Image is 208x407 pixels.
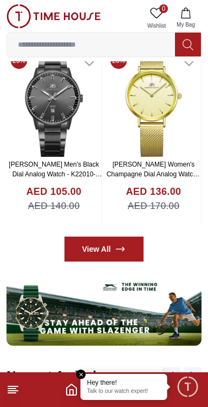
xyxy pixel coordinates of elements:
[143,22,170,30] span: Wishlist
[172,21,199,29] span: My Bag
[87,388,161,396] p: Talk to our watch expert!
[6,272,201,346] img: ...
[65,383,78,396] a: Home
[26,185,81,199] h4: AED 105.00
[76,370,86,379] em: Close tooltip
[28,199,80,213] span: AED 140.00
[6,4,101,28] img: ...
[6,367,103,385] h2: Newest Arrivals
[128,199,180,213] span: AED 170.00
[107,161,201,188] a: [PERSON_NAME] Women's Champagne Dial Analog Watch - K22519-GMGC
[126,185,181,199] h4: AED 136.00
[170,4,201,32] button: My Bag
[6,48,101,157] img: Kenneth Scott Men's Black Dial Analog Watch - K22010-BBBB
[106,48,201,157] img: Kenneth Scott Women's Champagne Dial Analog Watch - K22519-GMGC
[143,4,170,32] a: 0Wishlist
[87,378,161,387] div: Hey there!
[9,161,102,188] a: [PERSON_NAME] Men's Black Dial Analog Watch - K22010-BBBB
[176,375,200,399] div: Chat Widget
[64,237,144,262] a: View All
[159,4,168,13] span: 0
